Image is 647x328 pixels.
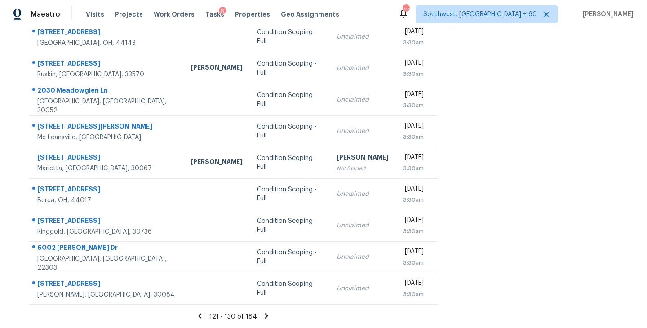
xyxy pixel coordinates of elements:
div: [STREET_ADDRESS] [37,279,176,290]
div: Condition Scoping - Full [257,59,322,77]
div: [DATE] [403,184,424,195]
div: Condition Scoping - Full [257,185,322,203]
span: Properties [235,10,270,19]
div: [DATE] [403,153,424,164]
div: 3:30am [403,195,424,204]
div: Condition Scoping - Full [257,154,322,172]
div: [STREET_ADDRESS] [37,59,176,70]
span: Maestro [31,10,60,19]
div: Not Started [337,164,389,173]
div: [STREET_ADDRESS] [37,185,176,196]
div: [PERSON_NAME] [191,63,243,74]
div: [DATE] [403,27,424,38]
div: Condition Scoping - Full [257,91,322,109]
div: [DATE] [403,247,424,258]
div: [GEOGRAPHIC_DATA], OH, 44143 [37,39,176,48]
div: Condition Scoping - Full [257,122,322,140]
div: Condition Scoping - Full [257,248,322,266]
div: [STREET_ADDRESS][PERSON_NAME] [37,122,176,133]
div: 710 [403,5,409,14]
div: Unclaimed [337,95,389,104]
span: Projects [115,10,143,19]
div: 3:30am [403,290,424,299]
span: Geo Assignments [281,10,339,19]
div: 3:30am [403,101,424,110]
span: Visits [86,10,104,19]
div: 8 [219,7,226,16]
span: Tasks [205,11,224,18]
div: Unclaimed [337,284,389,293]
div: [PERSON_NAME] [191,157,243,168]
div: 3:30am [403,133,424,142]
div: Unclaimed [337,190,389,199]
div: Unclaimed [337,253,389,262]
div: 3:30am [403,70,424,79]
div: 3:30am [403,38,424,47]
span: Southwest, [GEOGRAPHIC_DATA] + 60 [423,10,537,19]
div: Condition Scoping - Full [257,217,322,235]
div: Ruskin, [GEOGRAPHIC_DATA], 33570 [37,70,176,79]
div: Unclaimed [337,32,389,41]
div: Mc Leansville, [GEOGRAPHIC_DATA] [37,133,176,142]
div: Condition Scoping - Full [257,279,322,297]
div: Ringgold, [GEOGRAPHIC_DATA], 30736 [37,227,176,236]
div: 3:30am [403,258,424,267]
div: [DATE] [403,216,424,227]
div: [GEOGRAPHIC_DATA], [GEOGRAPHIC_DATA], 30052 [37,97,176,115]
div: 6002 [PERSON_NAME] Dr [37,243,176,254]
div: [STREET_ADDRESS] [37,153,176,164]
div: [DATE] [403,58,424,70]
div: [STREET_ADDRESS] [37,216,176,227]
div: [DATE] [403,121,424,133]
div: [GEOGRAPHIC_DATA], [GEOGRAPHIC_DATA], 22303 [37,254,176,272]
div: Unclaimed [337,64,389,73]
div: [PERSON_NAME], [GEOGRAPHIC_DATA], 30084 [37,290,176,299]
span: Work Orders [154,10,195,19]
div: [DATE] [403,279,424,290]
div: [STREET_ADDRESS] [37,27,176,39]
div: [PERSON_NAME] [337,153,389,164]
div: Condition Scoping - Full [257,28,322,46]
div: Berea, OH, 44017 [37,196,176,205]
div: Marietta, [GEOGRAPHIC_DATA], 30067 [37,164,176,173]
span: [PERSON_NAME] [579,10,634,19]
div: 3:30am [403,227,424,236]
span: 121 - 130 of 184 [209,314,257,320]
div: 2030 Meadowglen Ln [37,86,176,97]
div: Unclaimed [337,127,389,136]
div: 3:30am [403,164,424,173]
div: [DATE] [403,90,424,101]
div: Unclaimed [337,221,389,230]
